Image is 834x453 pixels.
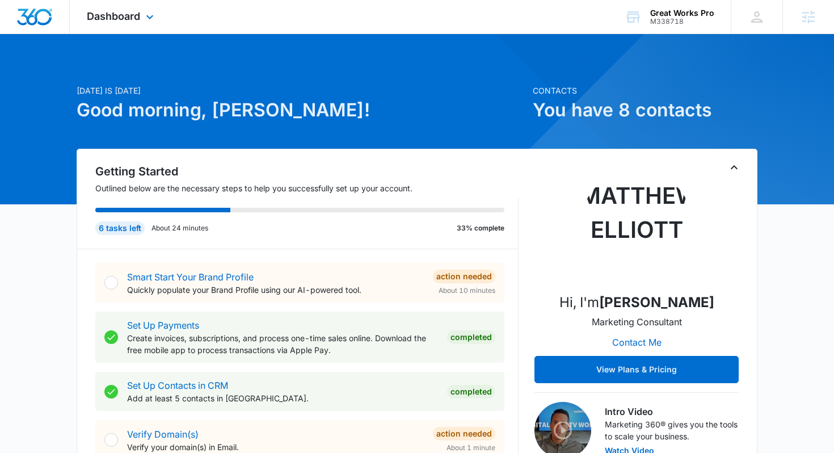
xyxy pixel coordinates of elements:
[18,30,27,39] img: website_grey.svg
[127,429,199,440] a: Verify Domain(s)
[433,270,495,283] div: Action Needed
[30,30,125,39] div: Domain: [DOMAIN_NAME]
[18,18,27,27] img: logo_orange.svg
[534,356,739,383] button: View Plans & Pricing
[127,392,438,404] p: Add at least 5 contacts in [GEOGRAPHIC_DATA].
[127,320,199,331] a: Set Up Payments
[447,443,495,453] span: About 1 minute
[95,221,145,235] div: 6 tasks left
[559,292,714,313] p: Hi, I'm
[605,418,739,442] p: Marketing 360® gives you the tools to scale your business.
[127,380,228,391] a: Set Up Contacts in CRM
[95,182,519,194] p: Outlined below are the necessary steps to help you successfully set up your account.
[650,9,714,18] div: account name
[43,67,102,74] div: Domain Overview
[151,223,208,233] p: About 24 minutes
[127,441,424,453] p: Verify your domain(s) in Email.
[457,223,504,233] p: 33% complete
[95,163,519,180] h2: Getting Started
[447,330,495,344] div: Completed
[439,286,495,296] span: About 10 minutes
[77,85,526,97] p: [DATE] is [DATE]
[31,66,40,75] img: tab_domain_overview_orange.svg
[447,385,495,399] div: Completed
[533,97,757,124] h1: You have 8 contacts
[127,271,254,283] a: Smart Start Your Brand Profile
[113,66,122,75] img: tab_keywords_by_traffic_grey.svg
[599,294,714,311] strong: [PERSON_NAME]
[87,10,140,22] span: Dashboard
[125,67,191,74] div: Keywords by Traffic
[605,405,739,418] h3: Intro Video
[650,18,714,26] div: account id
[580,170,693,283] img: Matthew Elliott
[601,329,673,356] button: Contact Me
[32,18,56,27] div: v 4.0.25
[533,85,757,97] p: Contacts
[592,315,682,329] p: Marketing Consultant
[127,284,424,296] p: Quickly populate your Brand Profile using our AI-powered tool.
[127,332,438,356] p: Create invoices, subscriptions, and process one-time sales online. Download the free mobile app t...
[727,161,741,174] button: Toggle Collapse
[433,427,495,441] div: Action Needed
[77,97,526,124] h1: Good morning, [PERSON_NAME]!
